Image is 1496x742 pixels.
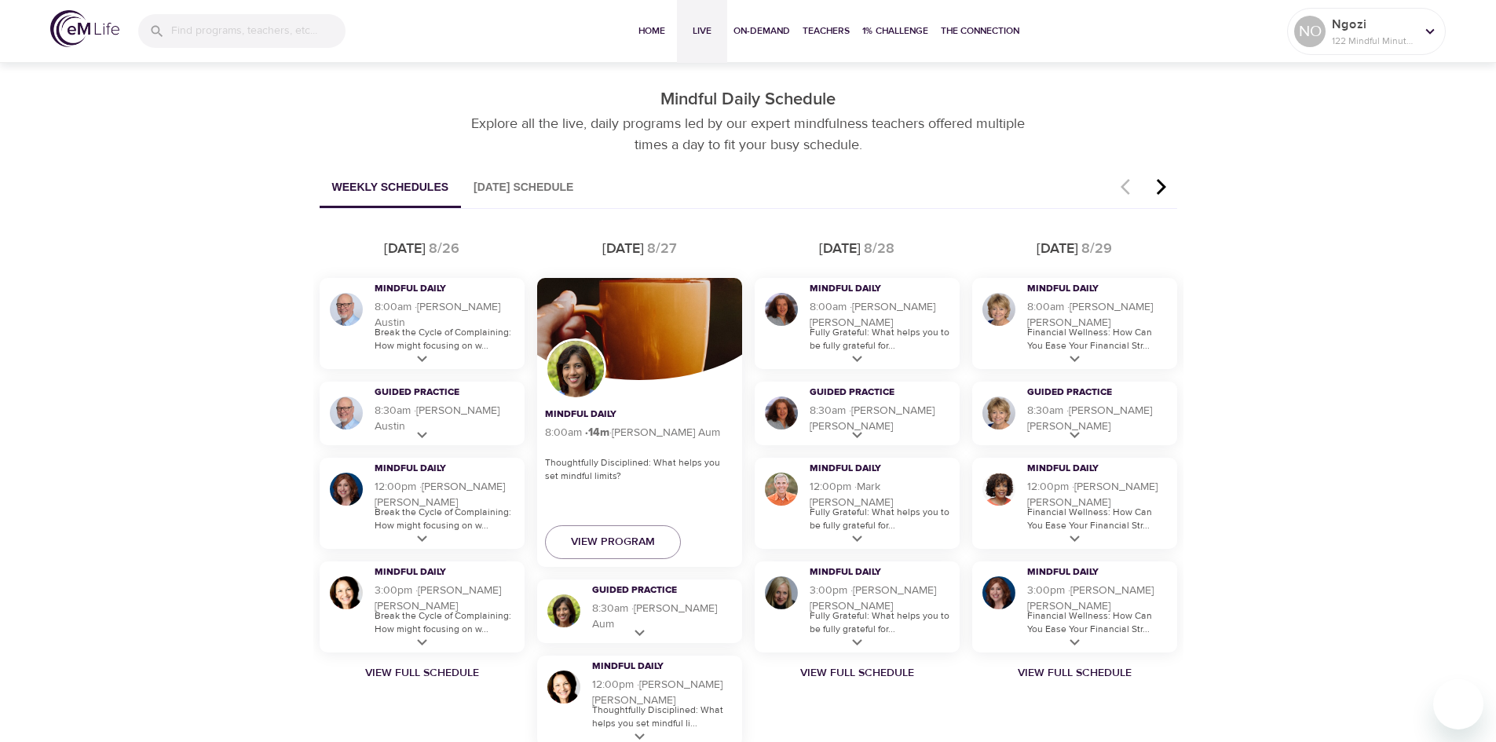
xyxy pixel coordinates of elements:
p: Break the Cycle of Complaining: How might focusing on w... [375,326,517,353]
h5: 8:00am · [PERSON_NAME] [PERSON_NAME] [810,299,952,331]
img: Cindy Gittleman [763,291,800,328]
button: View Program [545,525,681,559]
h3: Mindful Daily [1027,566,1149,579]
h5: 8:30am · [PERSON_NAME] [PERSON_NAME] [1027,403,1169,434]
div: 8/29 [1081,239,1112,259]
span: Live [683,23,721,39]
a: View Full Schedule [748,665,966,681]
img: Laurie Weisman [545,668,583,706]
img: Elaine Smookler [980,574,1018,612]
div: [DATE] [1037,239,1078,259]
h5: 12:00pm · [PERSON_NAME] [PERSON_NAME] [375,479,517,510]
p: Fully Grateful: What helps you to be fully grateful for... [810,506,952,532]
h3: Mindful Daily [1027,462,1149,476]
h3: Mindful Daily [545,408,667,422]
p: Thoughtfully Disciplined: What helps you set mindful li... [592,704,734,730]
p: Break the Cycle of Complaining: How might focusing on w... [375,609,517,636]
p: Financial Wellness: How Can You Ease Your Financial Str... [1027,609,1169,636]
div: 8/26 [429,239,459,259]
h3: Mindful Daily [375,283,496,296]
img: Janet Alston Jackson [980,470,1018,508]
p: Break the Cycle of Complaining: How might focusing on w... [375,506,517,532]
p: Financial Wellness: How Can You Ease Your Financial Str... [1027,506,1169,532]
span: 1% Challenge [862,23,928,39]
img: Alisha Aum [545,592,583,630]
img: Elaine Smookler [327,470,365,508]
img: Lisa Wickham [980,291,1018,328]
div: · 14 m [585,427,609,438]
img: logo [50,10,119,47]
img: Laurie Weisman [327,574,365,612]
div: NO [1294,16,1326,47]
h5: 12:00pm · Mark [PERSON_NAME] [810,479,952,510]
span: The Connection [941,23,1019,39]
h5: 8:00am · [PERSON_NAME] [PERSON_NAME] [1027,299,1169,331]
h5: 8:00am · [PERSON_NAME] Austin [375,299,517,331]
span: Home [633,23,671,39]
h5: 8:30am · [PERSON_NAME] [PERSON_NAME] [810,403,952,434]
h5: 8:30am · [PERSON_NAME] Austin [375,403,517,434]
h5: 8:00am · [PERSON_NAME] Aum [545,425,734,440]
div: 8/28 [864,239,894,259]
div: 8/27 [647,239,677,259]
h5: 12:00pm · [PERSON_NAME] [PERSON_NAME] [1027,479,1169,510]
button: [DATE] Schedule [461,168,586,208]
p: Fully Grateful: What helps you to be fully grateful for... [810,609,952,636]
h5: 3:00pm · [PERSON_NAME] [PERSON_NAME] [1027,583,1169,614]
span: On-Demand [733,23,790,39]
h5: 3:00pm · [PERSON_NAME] [PERSON_NAME] [810,583,952,614]
img: Jim Austin [327,291,365,328]
img: Jim Austin [327,394,365,432]
p: Thoughtfully Disciplined: What helps you set mindful limits? [545,456,734,483]
p: Financial Wellness: How Can You Ease Your Financial Str... [1027,326,1169,353]
input: Find programs, teachers, etc... [171,14,346,48]
h3: Mindful Daily [810,283,931,296]
h3: Mindful Daily [810,566,931,579]
img: Cindy Gittleman [763,394,800,432]
h3: Mindful Daily [375,566,496,579]
img: Lisa Wickham [980,394,1018,432]
h3: Mindful Daily [1027,283,1149,296]
button: Weekly Schedules [320,168,462,208]
img: Alisha Aum [545,338,606,400]
img: Mark Pirtle [763,470,800,508]
a: View Full Schedule [313,665,531,681]
h3: Guided Practice [810,386,931,400]
h5: 3:00pm · [PERSON_NAME] [PERSON_NAME] [375,583,517,614]
h3: Mindful Daily [592,660,714,674]
h3: Mindful Daily [375,462,496,476]
p: 122 Mindful Minutes [1332,34,1415,48]
div: [DATE] [819,239,861,259]
p: Ngozi [1332,15,1415,34]
p: Explore all the live, daily programs led by our expert mindfulness teachers offered multiple time... [454,113,1043,155]
h5: 8:30am · [PERSON_NAME] Aum [592,601,734,632]
p: Mindful Daily Schedule [307,87,1190,113]
img: Diane Renz [763,574,800,612]
iframe: Button to launch messaging window [1433,679,1483,729]
a: View Full Schedule [966,665,1183,681]
div: [DATE] [602,239,644,259]
h3: Guided Practice [592,584,714,598]
div: [DATE] [384,239,426,259]
h3: Guided Practice [1027,386,1149,400]
p: Fully Grateful: What helps you to be fully grateful for... [810,326,952,353]
h5: 12:00pm · [PERSON_NAME] [PERSON_NAME] [592,677,734,708]
h3: Guided Practice [375,386,496,400]
span: View Program [571,532,655,552]
span: Teachers [803,23,850,39]
h3: Mindful Daily [810,462,931,476]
